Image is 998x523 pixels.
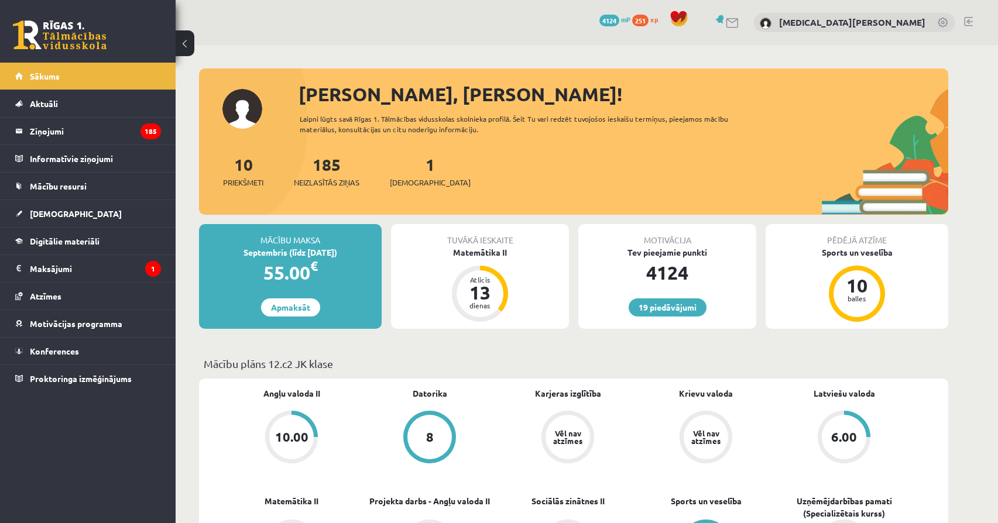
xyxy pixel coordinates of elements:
[690,429,722,445] div: Vēl nav atzīmes
[551,429,584,445] div: Vēl nav atzīmes
[599,15,619,26] span: 4124
[535,387,601,400] a: Karjeras izglītība
[15,228,161,254] a: Digitālie materiāli
[275,431,308,443] div: 10.00
[814,387,875,400] a: Latviešu valoda
[679,387,733,400] a: Krievu valoda
[413,387,447,400] a: Datorika
[760,18,771,29] img: Nikita Ļahovs
[637,411,775,466] a: Vēl nav atzīmes
[199,246,382,259] div: Septembris (līdz [DATE])
[15,283,161,309] a: Atzīmes
[766,246,948,324] a: Sports un veselība 10 balles
[839,276,874,295] div: 10
[391,246,569,324] a: Matemātika II Atlicis 13 dienas
[621,15,630,24] span: mP
[531,495,605,507] a: Sociālās zinātnes II
[632,15,649,26] span: 251
[265,495,318,507] a: Matemātika II
[369,495,490,507] a: Projekta darbs - Angļu valoda II
[426,431,434,443] div: 8
[222,411,361,466] a: 10.00
[775,411,913,466] a: 6.00
[629,298,707,316] a: 19 piedāvājumi
[199,259,382,287] div: 55.00
[140,123,161,139] i: 185
[263,387,320,400] a: Angļu valoda II
[30,118,161,144] legend: Ziņojumi
[13,20,107,50] a: Rīgas 1. Tālmācības vidusskola
[578,259,756,287] div: 4124
[310,257,318,274] span: €
[390,154,471,188] a: 1[DEMOGRAPHIC_DATA]
[462,276,498,283] div: Atlicis
[223,154,263,188] a: 10Priekšmeti
[578,224,756,246] div: Motivācija
[15,338,161,364] a: Konferences
[15,173,161,199] a: Mācību resursi
[15,365,161,392] a: Proktoringa izmēģinājums
[671,495,742,507] a: Sports un veselība
[390,177,471,188] span: [DEMOGRAPHIC_DATA]
[30,98,58,109] span: Aktuāli
[300,113,749,135] div: Laipni lūgts savā Rīgas 1. Tālmācības vidusskolas skolnieka profilā. Šeit Tu vari redzēt tuvojošo...
[30,208,122,219] span: [DEMOGRAPHIC_DATA]
[462,302,498,309] div: dienas
[775,495,913,519] a: Uzņēmējdarbības pamati (Specializētais kurss)
[15,118,161,144] a: Ziņojumi185
[30,181,87,191] span: Mācību resursi
[499,411,637,466] a: Vēl nav atzīmes
[650,15,658,24] span: xp
[15,63,161,90] a: Sākums
[361,411,499,466] a: 8
[145,261,161,277] i: 1
[391,246,569,259] div: Matemātika II
[779,16,925,28] a: [MEDICAL_DATA][PERSON_NAME]
[15,145,161,172] a: Informatīvie ziņojumi
[30,346,79,356] span: Konferences
[15,200,161,227] a: [DEMOGRAPHIC_DATA]
[30,236,100,246] span: Digitālie materiāli
[261,298,320,316] a: Apmaksāt
[299,80,948,108] div: [PERSON_NAME], [PERSON_NAME]!
[15,310,161,337] a: Motivācijas programma
[294,154,359,188] a: 185Neizlasītās ziņas
[223,177,263,188] span: Priekšmeti
[839,295,874,302] div: balles
[632,15,664,24] a: 251 xp
[766,224,948,246] div: Pēdējā atzīme
[831,431,857,443] div: 6.00
[204,356,944,371] p: Mācību plāns 12.c2 JK klase
[766,246,948,259] div: Sports un veselība
[30,373,132,384] span: Proktoringa izmēģinājums
[30,145,161,172] legend: Informatīvie ziņojumi
[462,283,498,302] div: 13
[294,177,359,188] span: Neizlasītās ziņas
[391,224,569,246] div: Tuvākā ieskaite
[30,291,61,301] span: Atzīmes
[599,15,630,24] a: 4124 mP
[199,224,382,246] div: Mācību maksa
[30,255,161,282] legend: Maksājumi
[578,246,756,259] div: Tev pieejamie punkti
[15,90,161,117] a: Aktuāli
[30,318,122,329] span: Motivācijas programma
[15,255,161,282] a: Maksājumi1
[30,71,60,81] span: Sākums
